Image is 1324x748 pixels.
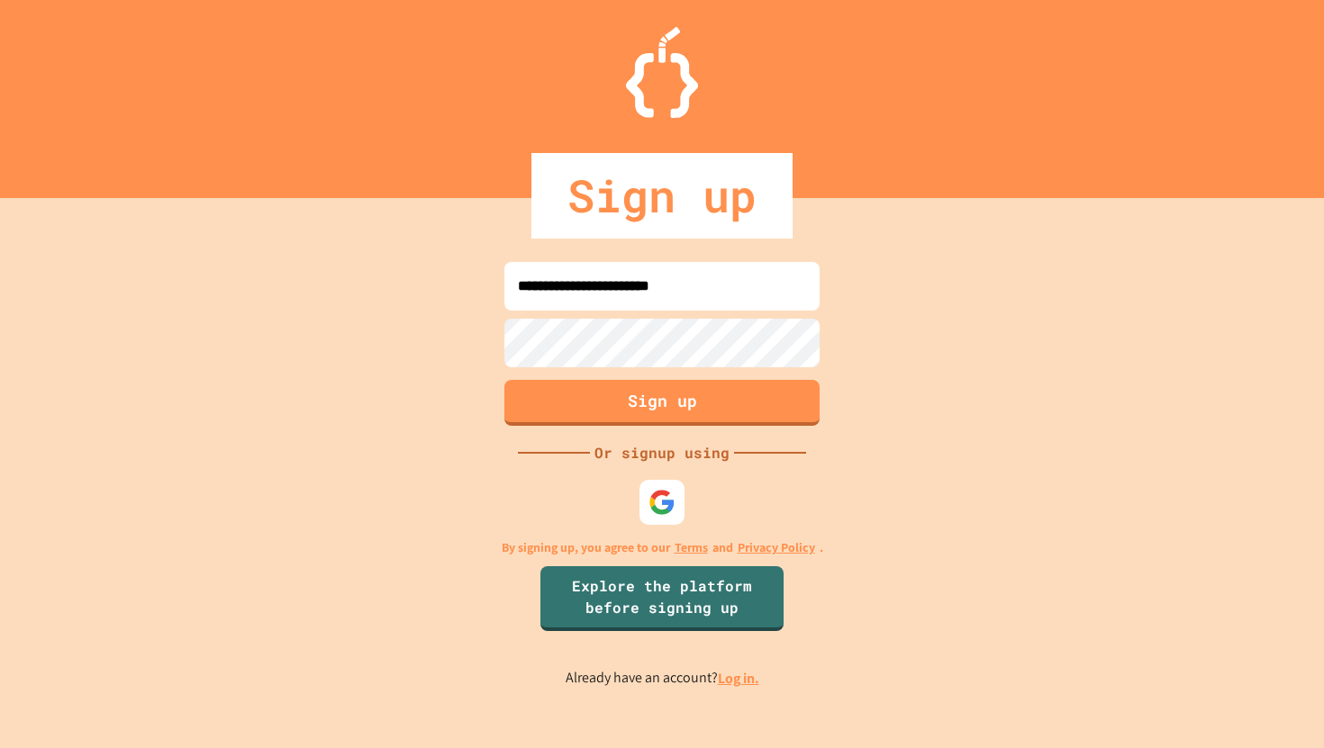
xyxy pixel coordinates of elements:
div: Or signup using [590,442,734,464]
img: Logo.svg [626,27,698,118]
p: Already have an account? [566,667,759,689]
div: Sign up [531,153,793,239]
a: Log in. [718,669,759,688]
a: Privacy Policy [738,538,815,557]
img: google-icon.svg [648,489,676,516]
p: By signing up, you agree to our and . [502,538,823,557]
button: Sign up [504,380,820,426]
a: Terms [675,538,708,557]
a: Explore the platform before signing up [540,566,784,631]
